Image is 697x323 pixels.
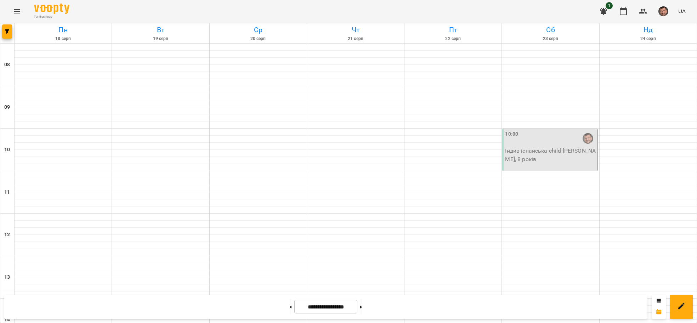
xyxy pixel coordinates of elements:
span: For Business [34,15,69,19]
h6: Пт [406,24,500,35]
label: 10:00 [505,130,518,138]
h6: 19 серп [113,35,208,42]
button: UA [675,5,688,18]
h6: 08 [4,61,10,69]
span: 1 [606,2,613,9]
h6: 09 [4,103,10,111]
h6: 10 [4,146,10,154]
h6: Нд [601,24,696,35]
h6: Чт [308,24,403,35]
h6: 20 серп [211,35,306,42]
h6: 11 [4,188,10,196]
h6: Вт [113,24,208,35]
h6: 24 серп [601,35,696,42]
h6: 23 серп [503,35,598,42]
h6: 22 серп [406,35,500,42]
h6: Сб [503,24,598,35]
img: Voopty Logo [34,4,69,14]
span: UA [678,7,686,15]
h6: 21 серп [308,35,403,42]
h6: 18 серп [16,35,110,42]
p: Індив іспанська child - [PERSON_NAME], 8 років [505,147,596,163]
h6: Ср [211,24,306,35]
h6: 13 [4,273,10,281]
button: Menu [8,3,25,20]
img: 75717b8e963fcd04a603066fed3de194.png [658,6,668,16]
h6: Пн [16,24,110,35]
h6: 12 [4,231,10,239]
img: Маленченко Юрій Сергійович [583,133,593,144]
